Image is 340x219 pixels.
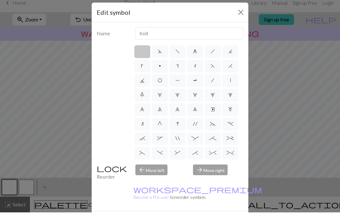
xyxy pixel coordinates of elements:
[175,113,179,118] span: 8
[176,128,179,133] span: I
[230,84,231,89] span: |
[193,99,197,104] span: 3
[209,157,216,162] span: ^
[175,157,180,162] span: &
[194,70,196,75] span: t
[211,99,215,104] span: 4
[157,157,163,162] span: )
[175,84,180,89] span: P
[193,128,197,133] span: '
[211,55,215,61] span: h
[158,113,162,118] span: 7
[228,70,233,75] span: H
[141,70,143,75] span: k
[157,142,163,147] span: ,
[139,157,145,162] span: (
[209,142,216,147] span: ;
[228,55,233,61] span: j
[158,128,162,133] span: G
[140,99,144,104] span: 0
[175,55,180,61] span: f
[211,84,214,89] span: /
[140,84,144,89] span: J
[93,34,132,46] label: Name
[139,142,145,147] span: `
[158,99,162,104] span: 1
[158,84,162,89] span: O
[193,113,197,118] span: 9
[228,113,232,118] span: m
[93,171,132,187] div: Reorder
[140,113,144,118] span: 6
[158,55,162,61] span: d
[211,70,215,75] span: F
[228,128,233,133] span: .
[191,142,199,147] span: :
[211,113,215,118] span: e
[97,14,130,24] h5: Edit symbol
[236,14,246,24] button: Close
[193,84,197,89] span: T
[141,128,144,133] span: n
[210,128,216,133] span: ~
[227,142,234,147] span: +
[175,99,179,104] span: 2
[133,192,262,200] span: workspace_premium
[228,99,232,104] span: 5
[176,70,178,75] span: s
[227,157,234,162] span: %
[133,193,262,206] a: Become a Pro user
[193,55,197,61] span: g
[133,193,262,206] small: to reorder symbols
[159,70,161,75] span: p
[175,142,180,147] span: "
